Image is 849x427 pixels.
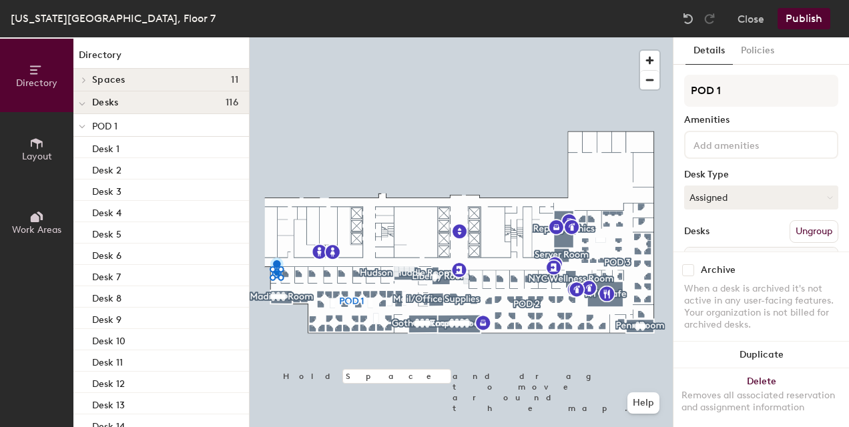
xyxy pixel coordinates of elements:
[92,246,121,262] p: Desk 6
[673,368,849,427] button: DeleteRemoves all associated reservation and assignment information
[681,12,695,25] img: Undo
[790,220,838,243] button: Ungroup
[73,48,249,69] h1: Directory
[733,37,782,65] button: Policies
[92,353,123,368] p: Desk 11
[701,265,736,276] div: Archive
[92,182,121,197] p: Desk 3
[684,283,838,331] div: When a desk is archived it's not active in any user-facing features. Your organization is not bil...
[92,161,121,176] p: Desk 2
[687,249,728,273] span: Name
[685,37,733,65] button: Details
[22,151,52,162] span: Layout
[673,342,849,368] button: Duplicate
[684,226,710,237] div: Desks
[738,8,764,29] button: Close
[12,224,61,236] span: Work Areas
[684,115,838,125] div: Amenities
[16,77,57,89] span: Directory
[92,121,117,132] span: POD 1
[92,396,125,411] p: Desk 13
[92,332,125,347] p: Desk 10
[691,136,811,152] input: Add amenities
[92,97,118,108] span: Desks
[231,75,238,85] span: 11
[92,374,125,390] p: Desk 12
[684,169,838,180] div: Desk Type
[92,310,121,326] p: Desk 9
[92,225,121,240] p: Desk 5
[790,249,835,273] span: Sticker
[92,268,121,283] p: Desk 7
[684,185,838,209] button: Assigned
[627,392,659,414] button: Help
[92,289,121,304] p: Desk 8
[92,139,119,155] p: Desk 1
[681,390,841,414] div: Removes all associated reservation and assignment information
[226,97,238,108] span: 116
[778,8,830,29] button: Publish
[11,10,216,27] div: [US_STATE][GEOGRAPHIC_DATA], Floor 7
[703,12,716,25] img: Redo
[92,203,121,219] p: Desk 4
[92,75,125,85] span: Spaces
